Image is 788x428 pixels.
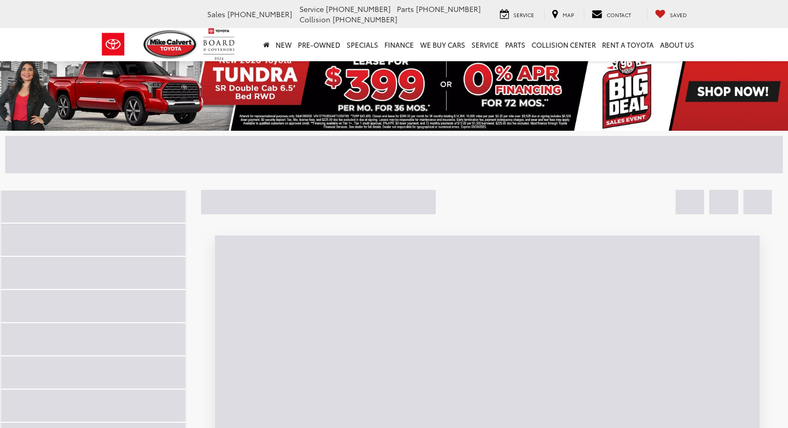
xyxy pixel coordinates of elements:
[381,28,417,61] a: Finance
[144,30,198,59] img: Mike Calvert Toyota
[273,28,295,61] a: New
[584,9,639,20] a: Contact
[657,28,697,61] a: About Us
[397,4,414,14] span: Parts
[670,11,687,19] span: Saved
[227,9,292,19] span: [PHONE_NUMBER]
[607,11,631,19] span: Contact
[299,14,331,24] span: Collision
[502,28,528,61] a: Parts
[207,9,225,19] span: Sales
[544,9,582,20] a: Map
[94,27,133,61] img: Toyota
[417,28,468,61] a: WE BUY CARS
[647,9,695,20] a: My Saved Vehicles
[343,28,381,61] a: Specials
[299,4,324,14] span: Service
[528,28,599,61] a: Collision Center
[416,4,481,14] span: [PHONE_NUMBER]
[468,28,502,61] a: Service
[513,11,534,19] span: Service
[260,28,273,61] a: Home
[333,14,397,24] span: [PHONE_NUMBER]
[326,4,391,14] span: [PHONE_NUMBER]
[599,28,657,61] a: Rent a Toyota
[295,28,343,61] a: Pre-Owned
[563,11,574,19] span: Map
[492,9,542,20] a: Service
